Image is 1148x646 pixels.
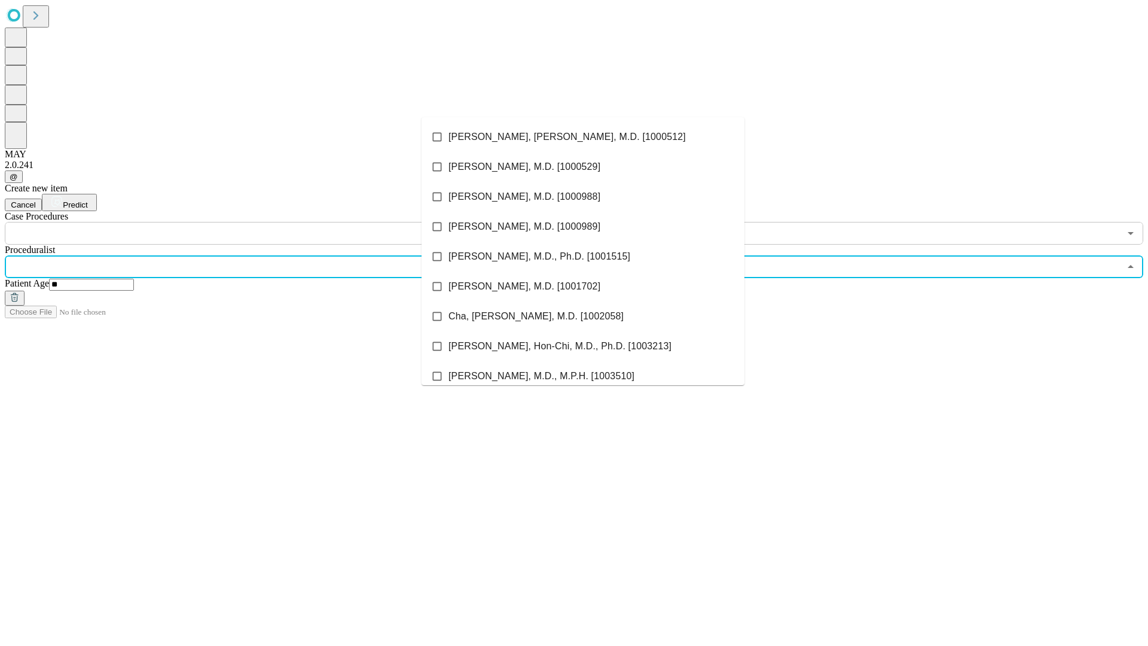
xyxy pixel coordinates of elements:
[1122,225,1139,242] button: Open
[5,245,55,255] span: Proceduralist
[5,170,23,183] button: @
[448,339,671,354] span: [PERSON_NAME], Hon-Chi, M.D., Ph.D. [1003213]
[448,369,634,383] span: [PERSON_NAME], M.D., M.P.H. [1003510]
[63,200,87,209] span: Predict
[448,279,600,294] span: [PERSON_NAME], M.D. [1001702]
[448,160,600,174] span: [PERSON_NAME], M.D. [1000529]
[448,309,624,324] span: Cha, [PERSON_NAME], M.D. [1002058]
[42,194,97,211] button: Predict
[5,211,68,221] span: Scheduled Procedure
[11,200,36,209] span: Cancel
[448,190,600,204] span: [PERSON_NAME], M.D. [1000988]
[5,183,68,193] span: Create new item
[448,130,686,144] span: [PERSON_NAME], [PERSON_NAME], M.D. [1000512]
[5,149,1143,160] div: MAY
[448,249,630,264] span: [PERSON_NAME], M.D., Ph.D. [1001515]
[448,220,600,234] span: [PERSON_NAME], M.D. [1000989]
[5,160,1143,170] div: 2.0.241
[1122,258,1139,275] button: Close
[10,172,18,181] span: @
[5,278,49,288] span: Patient Age
[5,199,42,211] button: Cancel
